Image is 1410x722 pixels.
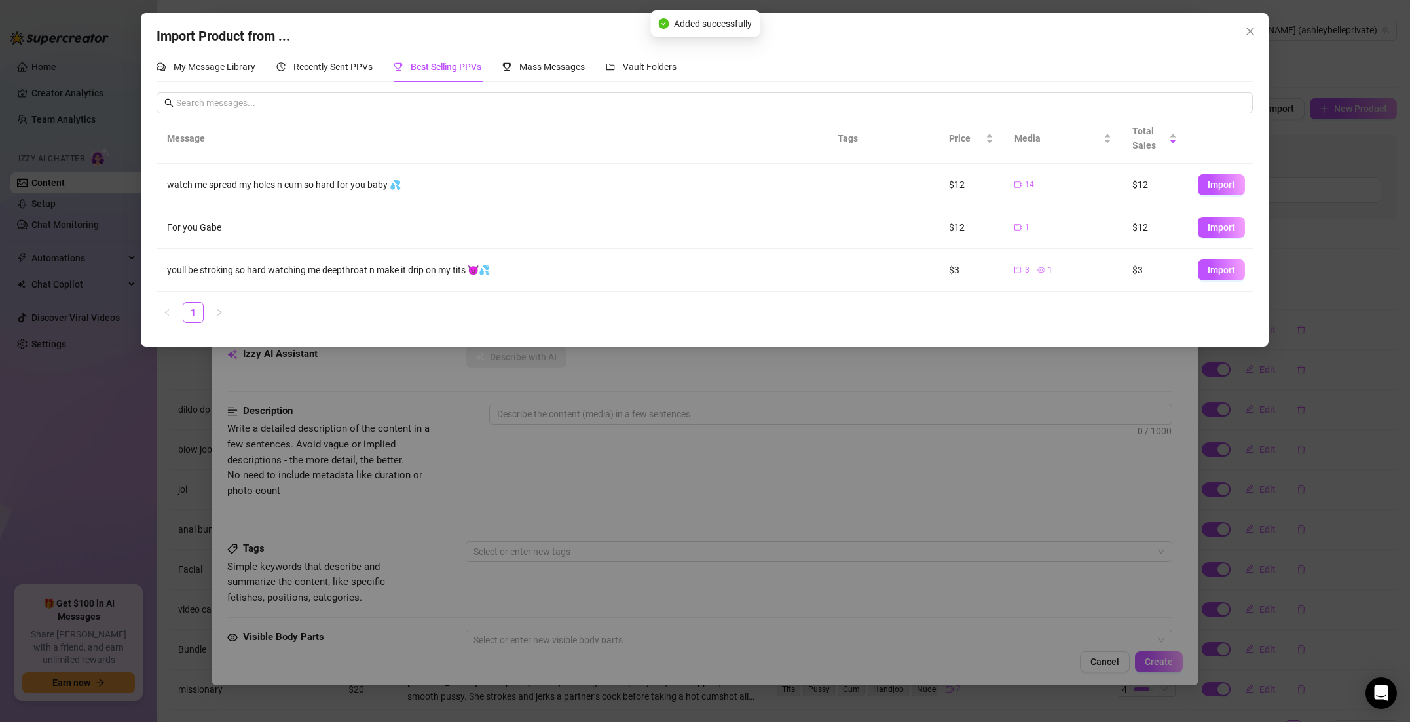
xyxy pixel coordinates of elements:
th: Media [1005,113,1122,164]
span: Import [1208,180,1236,190]
span: Media [1015,131,1102,145]
span: Import Product from ... [157,28,290,44]
span: folder [606,62,615,71]
span: video-camera [1015,181,1023,189]
span: right [215,309,223,316]
button: Import [1198,259,1246,280]
span: history [276,62,286,71]
span: video-camera [1015,223,1023,231]
td: $3 [939,249,1005,292]
span: 14 [1026,179,1035,191]
td: $12 [939,164,1005,206]
span: Added successfully [674,16,752,31]
th: Price [939,113,1005,164]
li: Previous Page [157,302,177,323]
td: $12 [1122,164,1188,206]
div: For you Gabe [167,220,817,235]
span: video-camera [1015,266,1023,274]
span: eye [1038,266,1046,274]
span: Total Sales [1133,124,1167,153]
th: Message [157,113,827,164]
li: 1 [183,302,204,323]
th: Tags [828,113,906,164]
button: Import [1198,217,1246,238]
span: Recently Sent PPVs [293,62,373,72]
li: Next Page [209,302,230,323]
div: Open Intercom Messenger [1365,677,1397,709]
span: Best Selling PPVs [411,62,481,72]
span: Close [1240,26,1261,37]
button: right [209,302,230,323]
span: close [1246,26,1256,37]
input: Search messages... [176,96,1245,110]
td: $12 [939,206,1005,249]
span: 1 [1026,221,1030,234]
span: Vault Folders [623,62,677,72]
span: Import [1208,222,1236,233]
button: left [157,302,177,323]
button: Close [1240,21,1261,42]
a: 1 [183,303,203,322]
span: check-circle [658,18,669,29]
span: left [163,309,171,316]
span: 1 [1048,264,1053,276]
span: Import [1208,265,1236,275]
span: Price [950,131,984,145]
span: Mass Messages [519,62,585,72]
button: Import [1198,174,1246,195]
div: watch me spread my holes n cum so hard for you baby 💦 [167,178,817,192]
span: search [164,98,174,107]
span: 3 [1026,264,1030,276]
div: youll be stroking so hard watching me deepthroat n make it drip on my tits 😈💦 [167,263,817,277]
td: $12 [1122,206,1188,249]
span: trophy [502,62,511,71]
span: trophy [394,62,403,71]
td: $3 [1122,249,1188,292]
span: comment [157,62,166,71]
span: My Message Library [174,62,255,72]
th: Total Sales [1122,113,1188,164]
